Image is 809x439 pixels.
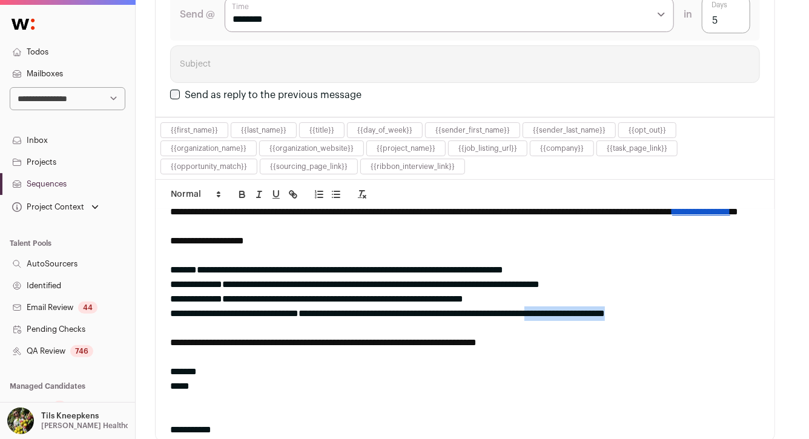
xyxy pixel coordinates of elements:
span: in [684,7,692,22]
button: {{organization_name}} [171,144,246,153]
button: {{company}} [540,144,584,153]
button: {{sender_first_name}} [435,125,510,135]
button: {{organization_website}} [269,144,354,153]
button: {{day_of_week}} [357,125,412,135]
img: Wellfound [5,12,41,36]
button: {{job_listing_url}} [458,144,517,153]
label: Send @ [180,7,215,22]
button: {{ribbon_interview_link}} [371,162,455,171]
button: {{last_name}} [241,125,286,135]
button: {{opt_out}} [629,125,666,135]
div: 746 [70,345,93,357]
input: Subject [170,45,760,83]
button: {{sourcing_page_link}} [270,162,348,171]
p: Tils Kneepkens [41,411,99,421]
div: 3 [53,401,67,413]
div: Project Context [10,202,84,212]
button: Open dropdown [5,408,130,434]
img: 6689865-medium_jpg [7,408,34,434]
button: {{sender_last_name}} [533,125,606,135]
button: Open dropdown [10,199,101,216]
button: {{first_name}} [171,125,218,135]
button: {{title}} [309,125,334,135]
button: {{opportunity_match}} [171,162,247,171]
button: {{project_name}} [377,144,435,153]
div: 44 [78,302,97,314]
label: Send as reply to the previous message [185,90,362,100]
p: [PERSON_NAME] Healthcare [41,421,141,431]
button: {{task_page_link}} [607,144,667,153]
